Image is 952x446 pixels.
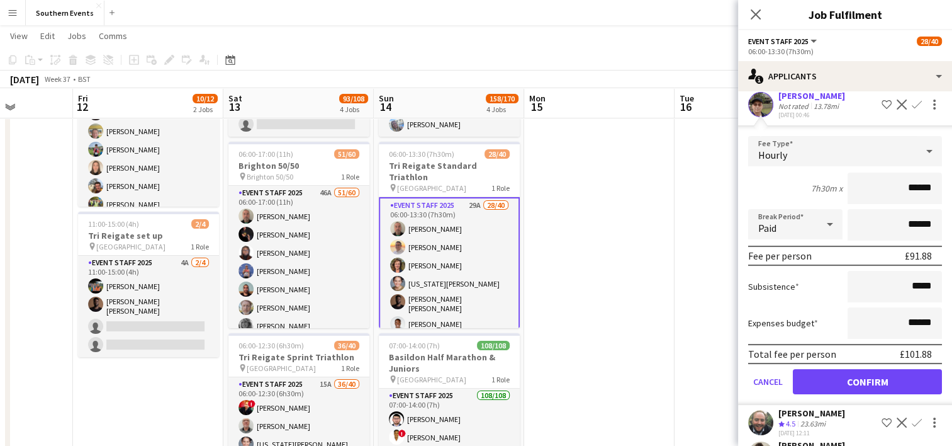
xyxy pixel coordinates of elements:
div: £101.88 [900,348,932,360]
div: 7h30m x [811,183,843,194]
span: 06:00-13:30 (7h30m) [389,149,454,159]
span: Mon [529,93,546,104]
div: 13.78mi [811,101,841,111]
span: 108/108 [477,341,510,350]
span: [GEOGRAPHIC_DATA] [96,242,165,251]
div: [DATE] 12:11 [778,429,845,437]
span: ! [248,400,255,408]
app-card-role: Event Staff 20258/810:00-17:00 (7h)[PERSON_NAME][PERSON_NAME][PERSON_NAME][PERSON_NAME][PERSON_NA... [78,64,219,235]
app-job-card: 06:00-13:30 (7h30m)28/40Tri Reigate Standard Triathlon [GEOGRAPHIC_DATA]1 RoleEvent Staff 202529A... [379,142,520,328]
h3: Brighton 50/50 [228,160,369,171]
div: 06:00-13:30 (7h30m) [748,47,942,56]
div: [DATE] 00:46 [778,111,845,119]
h3: Tri Reigate Standard Triathlon [379,160,520,183]
span: Sat [228,93,242,104]
label: Expenses budget [748,317,818,329]
a: Comms [94,28,132,44]
span: 12 [76,100,88,114]
div: 23.63mi [798,419,828,430]
span: 1 Role [341,172,359,181]
h3: Tri Reigate Sprint Triathlon [228,352,369,363]
span: Brighton 50/50 [247,172,293,181]
span: 2/4 [191,219,209,229]
span: 13 [227,100,242,114]
span: Week 37 [42,74,73,84]
a: Edit [35,28,60,44]
button: Southern Events [26,1,104,25]
div: [PERSON_NAME] [778,90,845,101]
span: 06:00-17:00 (11h) [238,149,293,159]
span: Fri [78,93,88,104]
div: Fee per person [748,249,812,262]
div: £91.88 [905,249,932,262]
span: 158/170 [486,94,518,103]
div: 2 Jobs [193,105,217,114]
span: 1 Role [491,183,510,193]
span: 36/40 [334,341,359,350]
a: View [5,28,33,44]
app-card-role: Event Staff 20254A2/411:00-15:00 (4h)[PERSON_NAME][PERSON_NAME] [PERSON_NAME] [78,256,219,357]
span: 1 Role [341,363,359,373]
div: Applicants [738,61,952,91]
span: 07:00-14:00 (7h) [389,341,440,350]
h3: Basildon Half Marathon & Juniors [379,352,520,374]
span: 1 Role [491,375,510,384]
button: Cancel [748,369,788,394]
span: 28/40 [484,149,510,159]
span: Tue [680,93,694,104]
span: 16 [678,100,694,114]
app-job-card: 11:00-15:00 (4h)2/4Tri Reigate set up [GEOGRAPHIC_DATA]1 RoleEvent Staff 20254A2/411:00-15:00 (4h... [78,212,219,357]
span: Edit [40,30,55,42]
span: 10/12 [193,94,218,103]
button: Confirm [793,369,942,394]
label: Subsistence [748,281,799,292]
div: [DATE] [10,73,39,86]
div: Total fee per person [748,348,836,360]
span: 28/40 [917,37,942,46]
span: Comms [99,30,127,42]
span: 4.5 [786,419,795,428]
div: 4 Jobs [340,105,367,114]
span: [GEOGRAPHIC_DATA] [397,183,466,193]
h3: Tri Reigate set up [78,230,219,241]
div: 4 Jobs [486,105,518,114]
span: 15 [527,100,546,114]
span: Paid [758,222,776,234]
div: BST [78,74,91,84]
span: 93/108 [339,94,368,103]
span: Hourly [758,149,787,161]
span: 11:00-15:00 (4h) [88,219,139,229]
app-job-card: 06:00-17:00 (11h)51/60Brighton 50/50 Brighton 50/501 RoleEvent Staff 202546A51/6006:00-17:00 (11h... [228,142,369,328]
div: [PERSON_NAME] [778,408,845,419]
span: Event Staff 2025 [748,37,809,46]
span: [GEOGRAPHIC_DATA] [247,363,316,373]
a: Jobs [62,28,91,44]
div: Not rated [778,101,811,111]
span: 51/60 [334,149,359,159]
span: Sun [379,93,394,104]
span: 06:00-12:30 (6h30m) [238,341,304,350]
h3: Job Fulfilment [738,6,952,23]
span: View [10,30,28,42]
button: Event Staff 2025 [748,37,819,46]
span: 1 Role [191,242,209,251]
span: Jobs [67,30,86,42]
span: 14 [377,100,394,114]
span: ! [398,430,406,437]
span: [GEOGRAPHIC_DATA] [397,375,466,384]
